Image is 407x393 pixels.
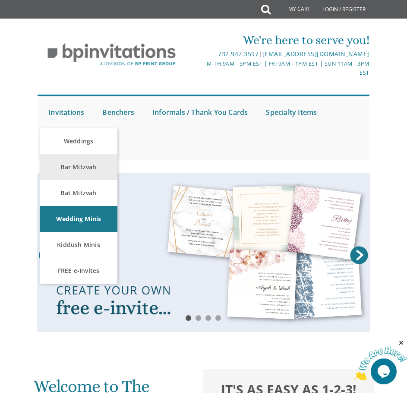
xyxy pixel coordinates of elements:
[262,50,369,58] a: [EMAIL_ADDRESS][DOMAIN_NAME]
[40,128,117,154] a: Weddings
[204,59,369,78] div: M-Th 9am - 5pm EST | Fri 9am - 1pm EST | Sun 11am - 3pm EST
[37,244,59,266] a: Prev
[204,32,369,49] div: We're here to serve you!
[204,49,369,59] div: |
[150,96,250,128] a: Informals / Thank You Cards
[40,180,117,206] a: Bat Mitzvah
[100,96,136,128] a: Benchers
[40,154,117,180] a: Bar Mitzvah
[270,1,316,18] a: My Cart
[46,96,86,128] a: Invitations
[40,206,117,232] a: Wedding Minis
[38,37,186,73] img: BP Invitation Loft
[264,96,319,128] a: Specialty Items
[40,258,117,284] a: FREE e-Invites
[40,232,117,258] a: Kiddush Minis
[218,50,259,58] a: 732.947.3597
[353,339,407,380] iframe: chat widget
[348,244,370,266] a: Next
